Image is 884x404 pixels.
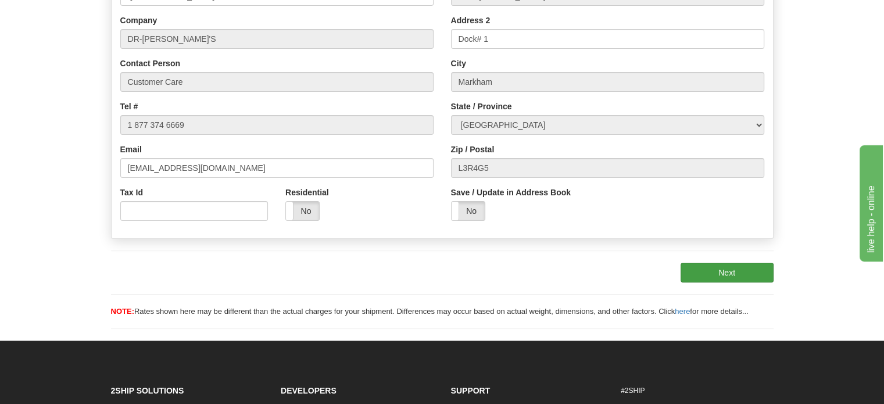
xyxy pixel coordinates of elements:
label: Residential [285,187,329,198]
span: NOTE: [111,307,134,316]
div: Rates shown here may be different than the actual charges for your shipment. Differences may occu... [102,306,782,317]
label: Tel # [120,101,138,112]
a: here [675,307,690,316]
label: City [451,58,466,69]
iframe: chat widget [857,142,883,261]
label: No [286,202,319,220]
label: No [452,202,485,220]
h6: #2SHIP [621,387,774,395]
strong: 2Ship Solutions [111,386,184,395]
label: Contact Person [120,58,180,69]
label: Address 2 [451,15,491,26]
label: State / Province [451,101,512,112]
label: Save / Update in Address Book [451,187,571,198]
strong: Developers [281,386,337,395]
label: Company [120,15,158,26]
div: live help - online [9,7,108,21]
label: Tax Id [120,187,143,198]
button: Next [681,263,774,283]
label: Email [120,144,142,155]
label: Zip / Postal [451,144,495,155]
strong: Support [451,386,491,395]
